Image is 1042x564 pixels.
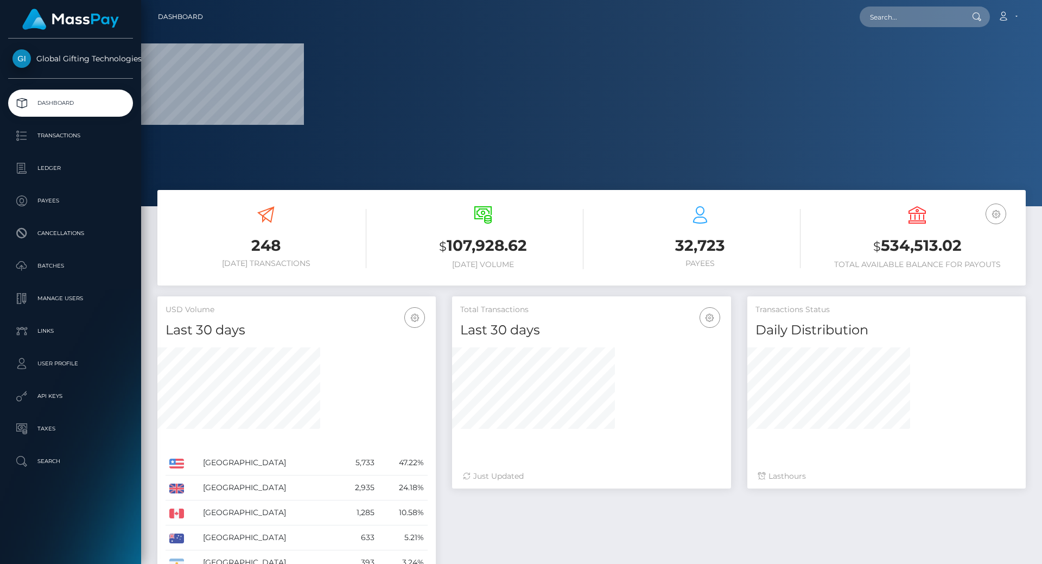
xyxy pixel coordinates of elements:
[169,534,184,543] img: AU.png
[8,54,133,64] span: Global Gifting Technologies Inc
[378,476,428,500] td: 24.18%
[873,239,881,254] small: $
[460,321,722,340] h4: Last 30 days
[12,160,129,176] p: Ledger
[383,260,583,269] h6: [DATE] Volume
[8,350,133,377] a: User Profile
[337,500,378,525] td: 1,285
[199,476,337,500] td: [GEOGRAPHIC_DATA]
[12,128,129,144] p: Transactions
[439,239,447,254] small: $
[12,356,129,372] p: User Profile
[12,225,129,242] p: Cancellations
[12,421,129,437] p: Taxes
[8,155,133,182] a: Ledger
[8,252,133,280] a: Batches
[8,90,133,117] a: Dashboard
[8,415,133,442] a: Taxes
[600,235,800,256] h3: 32,723
[8,383,133,410] a: API Keys
[12,388,129,404] p: API Keys
[817,260,1018,269] h6: Total Available Balance for Payouts
[860,7,962,27] input: Search...
[817,235,1018,257] h3: 534,513.02
[755,321,1018,340] h4: Daily Distribution
[199,525,337,550] td: [GEOGRAPHIC_DATA]
[8,220,133,247] a: Cancellations
[8,448,133,475] a: Search
[22,9,119,30] img: MassPay Logo
[158,5,203,28] a: Dashboard
[12,49,31,68] img: Global Gifting Technologies Inc
[12,193,129,209] p: Payees
[12,453,129,470] p: Search
[12,95,129,111] p: Dashboard
[8,318,133,345] a: Links
[460,305,722,315] h5: Total Transactions
[12,323,129,339] p: Links
[600,259,800,268] h6: Payees
[166,321,428,340] h4: Last 30 days
[169,459,184,468] img: US.png
[166,235,366,256] h3: 248
[199,451,337,476] td: [GEOGRAPHIC_DATA]
[378,451,428,476] td: 47.22%
[378,525,428,550] td: 5.21%
[337,525,378,550] td: 633
[463,471,720,482] div: Just Updated
[199,500,337,525] td: [GEOGRAPHIC_DATA]
[337,451,378,476] td: 5,733
[169,509,184,518] img: CA.png
[166,259,366,268] h6: [DATE] Transactions
[378,500,428,525] td: 10.58%
[169,484,184,493] img: GB.png
[12,290,129,307] p: Manage Users
[8,285,133,312] a: Manage Users
[166,305,428,315] h5: USD Volume
[12,258,129,274] p: Batches
[755,305,1018,315] h5: Transactions Status
[758,471,1015,482] div: Last hours
[337,476,378,500] td: 2,935
[8,187,133,214] a: Payees
[383,235,583,257] h3: 107,928.62
[8,122,133,149] a: Transactions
